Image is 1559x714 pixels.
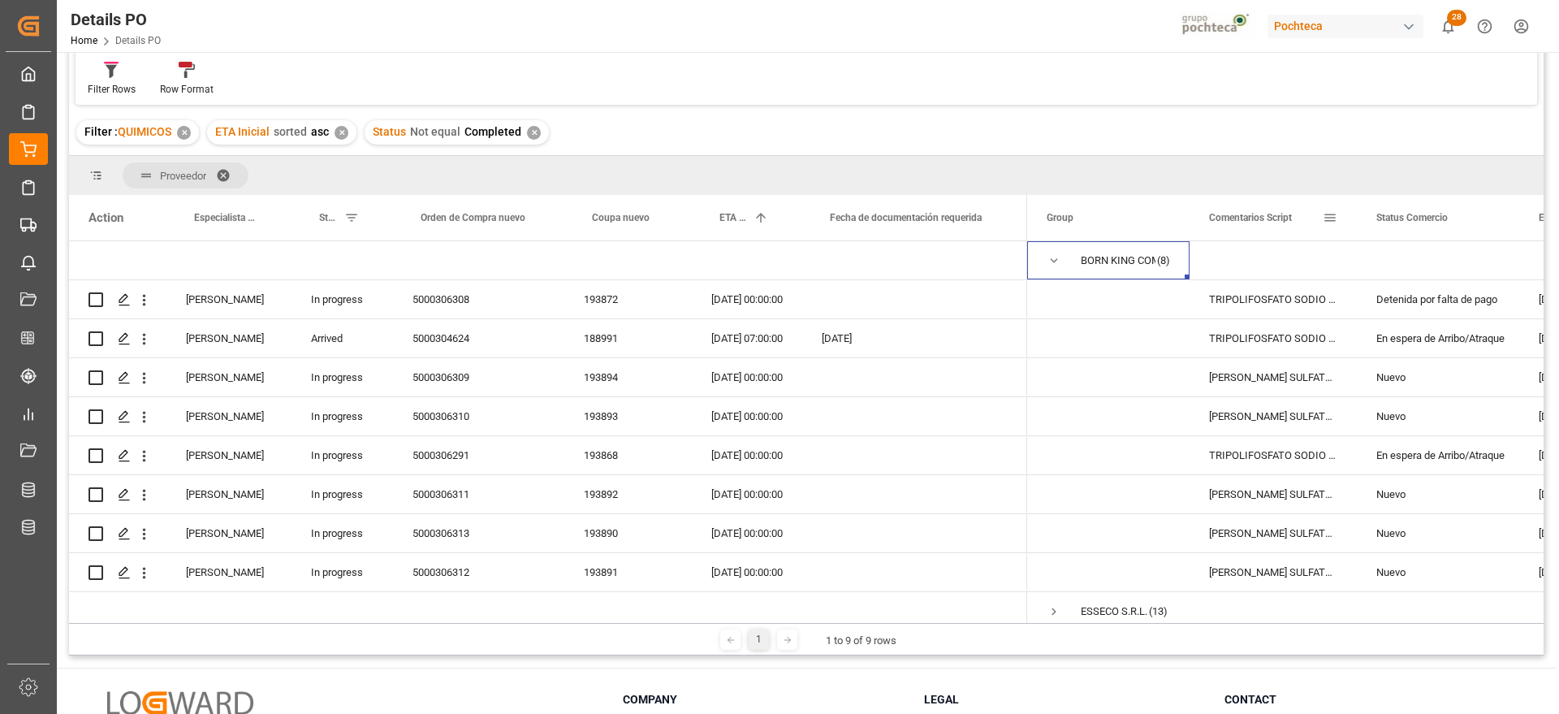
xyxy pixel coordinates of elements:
div: [DATE] 00:00:00 [692,514,802,552]
div: [DATE] 00:00:00 [692,358,802,396]
span: Comentarios Script [1209,212,1292,223]
span: ETD [1539,212,1557,223]
div: [PERSON_NAME] [166,475,292,513]
div: BORN KING COMPANY LIMITED [1081,242,1155,279]
div: [PERSON_NAME] SULFATO SODIO 70% GRANEL FB [1190,397,1357,435]
div: ✕ [335,126,348,140]
div: [DATE] 00:00:00 [692,280,802,318]
div: 193868 [564,436,692,474]
div: Press SPACE to select this row. [69,436,1027,475]
div: [PERSON_NAME] [166,280,292,318]
h3: Legal [924,691,1205,708]
div: In progress [292,475,393,513]
div: [PERSON_NAME] SULFATO SODIO 70% GRANEL FB [1190,514,1357,552]
div: TRIPOLIFOSFATO SODIO POLVO IMP SACO 25KG [1190,319,1357,357]
div: Nuevo [1376,476,1500,513]
div: Nuevo [1376,359,1500,396]
span: Proveedor [160,170,206,182]
button: show 28 new notifications [1430,8,1466,45]
span: Status [373,125,406,138]
button: Pochteca [1267,11,1430,41]
img: pochtecaImg.jpg_1689854062.jpg [1177,12,1257,41]
div: Press SPACE to select this row. [69,475,1027,514]
div: 5000306313 [393,514,564,552]
span: Group [1047,212,1073,223]
div: [PERSON_NAME] [166,358,292,396]
div: Nuevo [1376,398,1500,435]
span: 28 [1447,10,1466,26]
span: (13) [1149,593,1168,630]
span: Coupa nuevo [592,212,650,223]
div: Details PO [71,7,161,32]
div: 193890 [564,514,692,552]
div: Detenida por falta de pago [1376,281,1500,318]
div: 188991 [564,319,692,357]
div: [DATE] 00:00:00 [692,475,802,513]
div: Press SPACE to select this row. [69,358,1027,397]
div: ✕ [177,126,191,140]
div: [DATE] [802,319,1027,357]
div: [PERSON_NAME] [166,397,292,435]
div: Filter Rows [88,82,136,97]
div: TRIPOLIFOSFATO SODIO POLVO IMP SACO 25KG [1190,436,1357,474]
div: 193891 [564,553,692,591]
div: 5000306310 [393,397,564,435]
div: In progress [292,397,393,435]
span: Orden de Compra nuevo [421,212,525,223]
div: 5000306309 [393,358,564,396]
div: 5000306308 [393,280,564,318]
div: [DATE] 00:00:00 [692,397,802,435]
span: Especialista Logístico [194,212,257,223]
div: Nuevo [1376,554,1500,591]
div: [PERSON_NAME] [166,553,292,591]
div: Action [89,210,123,225]
span: ETA Inicial [215,125,270,138]
span: Filter : [84,125,118,138]
div: En espera de Arribo/Atraque [1376,320,1500,357]
div: Press SPACE to select this row. [69,319,1027,358]
div: TRIPOLIFOSFATO SODIO POLVO IMP SACO 25KG [1190,280,1357,318]
div: 1 [749,630,769,650]
div: Press SPACE to select this row. [69,397,1027,436]
div: 5000304624 [393,319,564,357]
div: [PERSON_NAME] SULFATO SODIO 70% GRANEL FB [1190,475,1357,513]
div: Pochteca [1267,15,1423,38]
span: (8) [1157,242,1170,279]
div: [PERSON_NAME] [166,436,292,474]
div: [DATE] 07:00:00 [692,319,802,357]
span: Not equal [410,125,460,138]
div: 193872 [564,280,692,318]
div: En espera de Arribo/Atraque [1376,437,1500,474]
div: ✕ [527,126,541,140]
span: sorted [274,125,307,138]
span: asc [311,125,329,138]
div: Nuevo [1376,515,1500,552]
a: Home [71,35,97,46]
span: QUIMICOS [118,125,171,138]
div: 5000306312 [393,553,564,591]
span: Fecha de documentación requerida [830,212,982,223]
div: 1 to 9 of 9 rows [826,633,896,649]
div: Press SPACE to select this row. [69,241,1027,280]
div: Arrived [292,319,393,357]
div: 193893 [564,397,692,435]
div: ESSECO S.R.L. [1081,593,1147,630]
div: In progress [292,514,393,552]
div: [PERSON_NAME] SULFATO SODIO 70% GRANEL FB [1190,553,1357,591]
span: Completed [464,125,521,138]
div: 193892 [564,475,692,513]
h3: Company [623,691,904,708]
span: ETA Inicial [719,212,747,223]
div: [PERSON_NAME] [166,319,292,357]
div: In progress [292,436,393,474]
button: Help Center [1466,8,1503,45]
div: 193894 [564,358,692,396]
div: Row Format [160,82,214,97]
div: 5000306291 [393,436,564,474]
div: [PERSON_NAME] [166,514,292,552]
div: 5000306311 [393,475,564,513]
div: [PERSON_NAME] SULFATO SODIO 70% GRANEL FB [1190,358,1357,396]
span: Status Comercio [1376,212,1448,223]
div: Press SPACE to select this row. [69,592,1027,631]
div: In progress [292,358,393,396]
